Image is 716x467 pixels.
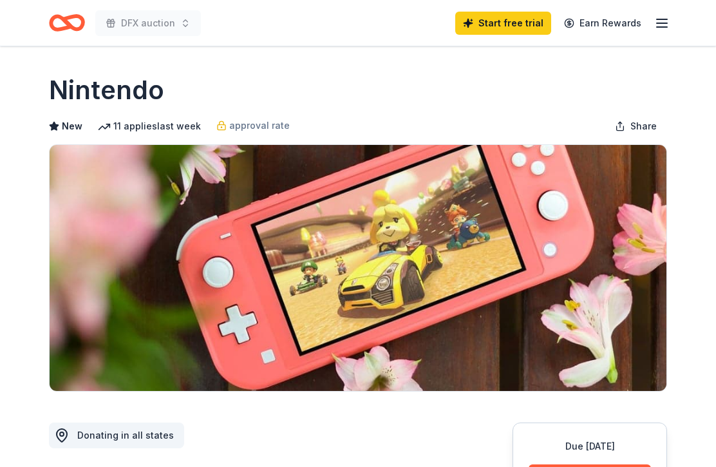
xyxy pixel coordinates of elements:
img: Image for Nintendo [50,145,666,391]
a: Start free trial [455,12,551,35]
div: Due [DATE] [529,439,651,454]
button: DFX auction [95,10,201,36]
a: Home [49,8,85,38]
a: Earn Rewards [556,12,649,35]
span: Share [630,119,657,134]
div: 11 applies last week [98,119,201,134]
span: DFX auction [121,15,175,31]
span: approval rate [229,118,290,133]
span: New [62,119,82,134]
h1: Nintendo [49,72,164,108]
a: approval rate [216,118,290,133]
span: Donating in all states [77,430,174,441]
button: Share [605,113,667,139]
